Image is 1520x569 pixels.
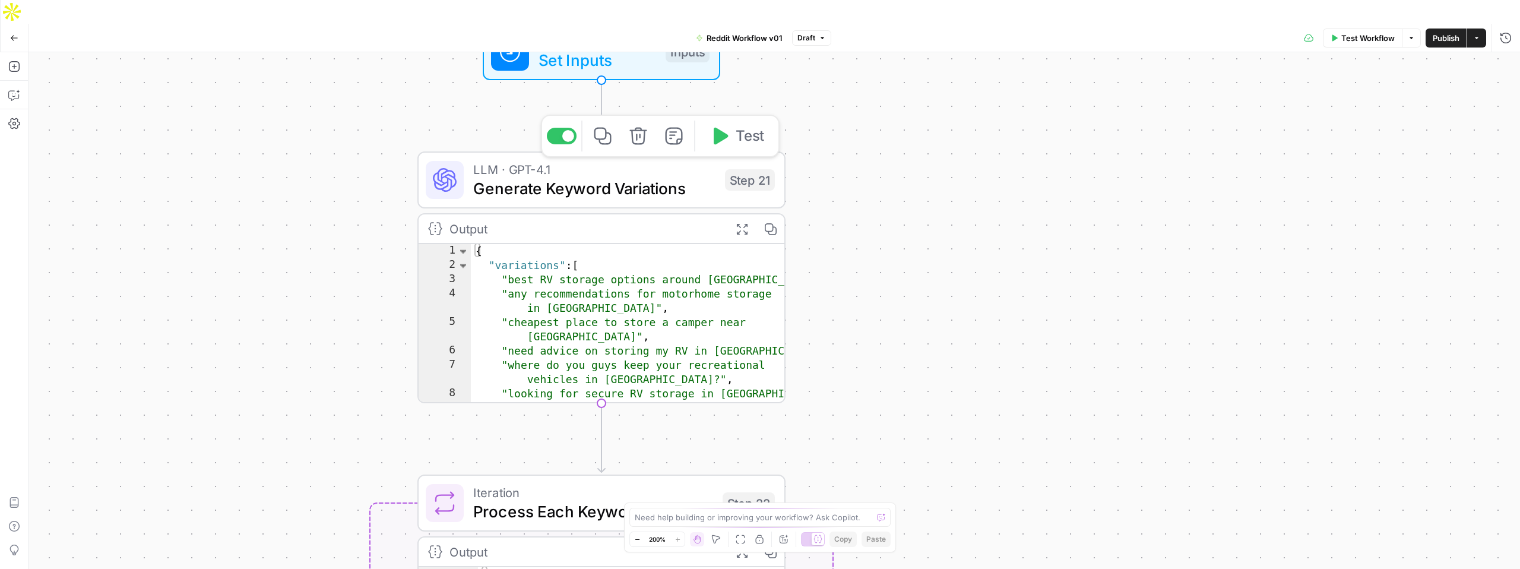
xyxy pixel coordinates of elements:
span: Generate Keyword Variations [473,176,715,200]
button: Publish [1426,29,1467,48]
div: 6 [419,344,471,358]
button: Test Workflow [1323,29,1402,48]
div: Step 22 [723,492,775,514]
div: Output [449,542,720,561]
span: Reddit Workflow v01 [707,32,783,44]
span: Publish [1433,32,1459,44]
div: 4 [419,287,471,315]
span: 200% [649,535,666,544]
div: 5 [419,315,471,344]
div: Step 21 [725,169,775,191]
span: Draft [797,33,815,43]
button: Draft [792,30,831,46]
g: Edge from start to step_21 [598,80,605,149]
span: Toggle code folding, rows 2 through 13 [457,258,470,273]
span: Test Workflow [1341,32,1395,44]
button: Copy [829,532,857,547]
span: Toggle code folding, rows 1 through 14 [457,244,470,258]
span: Iteration [473,483,713,502]
div: 8 [419,387,471,415]
div: 1 [419,244,471,258]
span: Copy [834,534,852,545]
button: Paste [862,532,891,547]
div: LLM · GPT-4.1Generate Keyword VariationsStep 21TestOutput{ "variations":[ "best RV storage option... [417,151,786,403]
span: Test [736,125,764,147]
span: LLM · GPT-4.1 [473,160,715,179]
div: 7 [419,358,471,387]
button: Test [700,121,774,151]
button: Reddit Workflow v01 [689,29,790,48]
span: Paste [866,534,886,545]
g: Edge from step_21 to step_22 [598,403,605,472]
span: Process Each Keyword Variation [473,500,713,523]
div: Output [449,219,720,238]
span: Set Inputs [539,48,656,72]
div: 2 [419,258,471,273]
div: 3 [419,273,471,287]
